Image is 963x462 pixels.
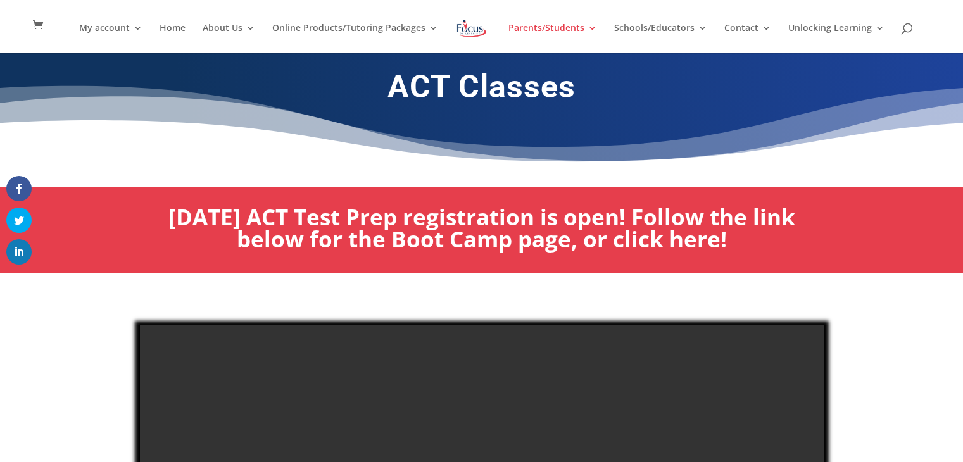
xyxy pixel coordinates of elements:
[455,17,488,40] img: Focus on Learning
[614,23,707,53] a: Schools/Educators
[140,68,824,112] h1: ACT Classes
[203,23,255,53] a: About Us
[272,23,438,53] a: Online Products/Tutoring Packages
[160,23,186,53] a: Home
[79,23,142,53] a: My account
[168,202,795,254] a: [DATE] ACT Test Prep registration is open! Follow the link below for the Boot Camp page, or click...
[508,23,597,53] a: Parents/Students
[788,23,884,53] a: Unlocking Learning
[724,23,771,53] a: Contact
